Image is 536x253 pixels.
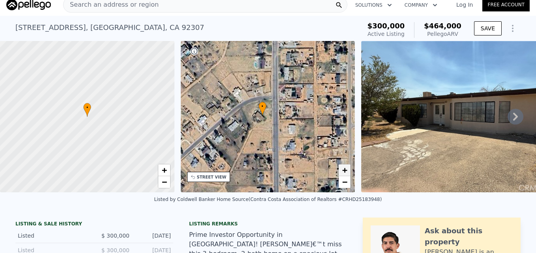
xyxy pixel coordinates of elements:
[161,177,167,187] span: −
[158,164,170,176] a: Zoom in
[101,233,129,239] span: $ 300,000
[424,30,461,38] div: Pellego ARV
[342,165,347,175] span: +
[197,174,227,180] div: STREET VIEW
[161,165,167,175] span: +
[339,164,350,176] a: Zoom in
[424,22,461,30] span: $464,000
[367,22,405,30] span: $300,000
[154,197,382,202] div: Listed by Coldwell Banker Home Source (Contra Costa Association of Realtors #CRHD25183948)
[339,176,350,188] a: Zoom out
[15,221,173,229] div: LISTING & SALE HISTORY
[342,177,347,187] span: −
[367,31,405,37] span: Active Listing
[189,221,347,227] div: Listing remarks
[83,103,91,117] div: •
[158,176,170,188] a: Zoom out
[259,102,266,115] div: •
[259,103,266,110] span: •
[136,232,171,240] div: [DATE]
[425,225,513,247] div: Ask about this property
[18,232,88,240] div: Listed
[447,1,482,9] a: Log In
[505,20,521,36] button: Show Options
[15,22,204,33] div: [STREET_ADDRESS] , [GEOGRAPHIC_DATA] , CA 92307
[474,21,502,35] button: SAVE
[83,104,91,111] span: •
